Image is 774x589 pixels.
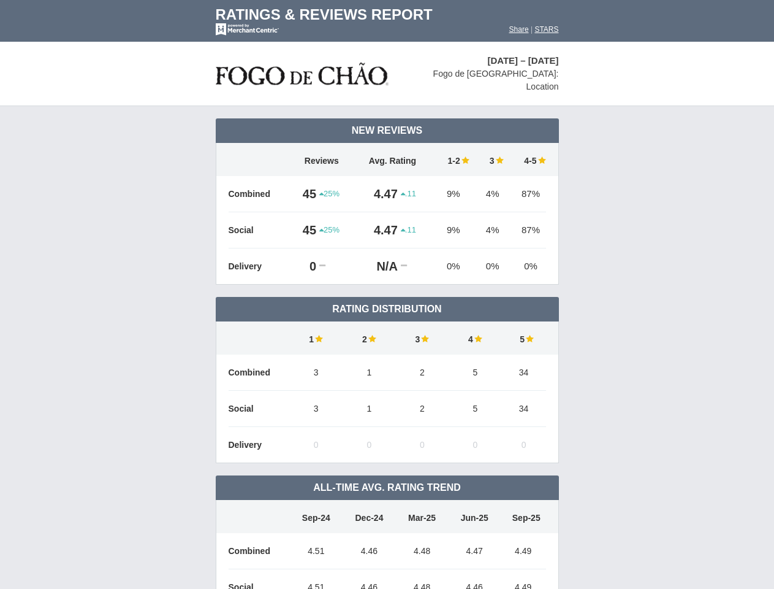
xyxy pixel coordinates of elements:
img: star-full-15.png [537,156,546,164]
span: 0 [314,440,319,450]
td: 0 [290,248,320,285]
td: Sep-24 [290,500,343,533]
td: Delivery [229,427,290,463]
td: Jun-25 [448,500,501,533]
td: 4.49 [501,533,546,569]
img: star-full-15.png [460,156,469,164]
img: mc-powered-by-logo-white-103.png [216,23,279,36]
td: Reviews [290,143,354,176]
td: 4.47 [448,533,501,569]
td: Rating Distribution [216,297,559,321]
td: 0% [476,248,510,285]
td: Mar-25 [396,500,449,533]
td: 2 [396,355,449,391]
td: 4.51 [290,533,343,569]
td: 34 [502,391,546,427]
img: stars-fogo-de-chao-logo-50.png [216,60,389,88]
td: New Reviews [216,118,559,143]
img: star-full-15.png [314,334,323,343]
span: [DATE] – [DATE] [487,55,558,66]
td: 4.47 [354,212,401,248]
span: 25% [319,225,340,236]
td: 0% [510,248,546,285]
td: 0% [431,248,476,285]
td: 9% [431,176,476,212]
td: Social [229,212,290,248]
td: 1 [290,321,343,355]
span: | [531,25,533,34]
td: 34 [502,355,546,391]
td: 5 [449,355,502,391]
img: star-full-15.png [495,156,504,164]
td: Delivery [229,248,290,285]
td: 3 [396,321,449,355]
td: All-Time Avg. Rating Trend [216,475,559,500]
td: 3 [290,355,343,391]
td: 4.47 [354,176,401,212]
td: 4% [476,176,510,212]
td: Dec-24 [343,500,396,533]
td: Combined [229,355,290,391]
td: Social [229,391,290,427]
td: 4.48 [396,533,449,569]
td: 45 [290,212,320,248]
td: Avg. Rating [354,143,431,176]
td: 2 [343,321,396,355]
td: 9% [431,212,476,248]
td: 1 [343,391,396,427]
td: 5 [502,321,546,355]
span: 0 [366,440,371,450]
td: 87% [510,212,546,248]
td: 4 [449,321,502,355]
span: 0 [522,440,526,450]
td: Sep-25 [501,500,546,533]
span: 0 [472,440,477,450]
a: Share [509,25,529,34]
td: 3 [476,143,510,176]
td: Combined [229,533,290,569]
td: Combined [229,176,290,212]
td: 4-5 [510,143,546,176]
td: 45 [290,176,320,212]
td: 4% [476,212,510,248]
img: star-full-15.png [420,334,429,343]
td: 1-2 [431,143,476,176]
td: 1 [343,355,396,391]
span: .11 [401,188,416,199]
img: star-full-15.png [525,334,534,343]
img: star-full-15.png [473,334,482,343]
span: .11 [401,225,416,236]
span: 0 [420,440,425,450]
td: 5 [449,391,502,427]
td: 87% [510,176,546,212]
td: 4.46 [343,533,396,569]
td: 2 [396,391,449,427]
td: 3 [290,391,343,427]
a: STARS [534,25,558,34]
span: Fogo de [GEOGRAPHIC_DATA]: Location [433,69,559,91]
span: 25% [319,188,340,199]
td: N/A [354,248,401,285]
img: star-full-15.png [367,334,376,343]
